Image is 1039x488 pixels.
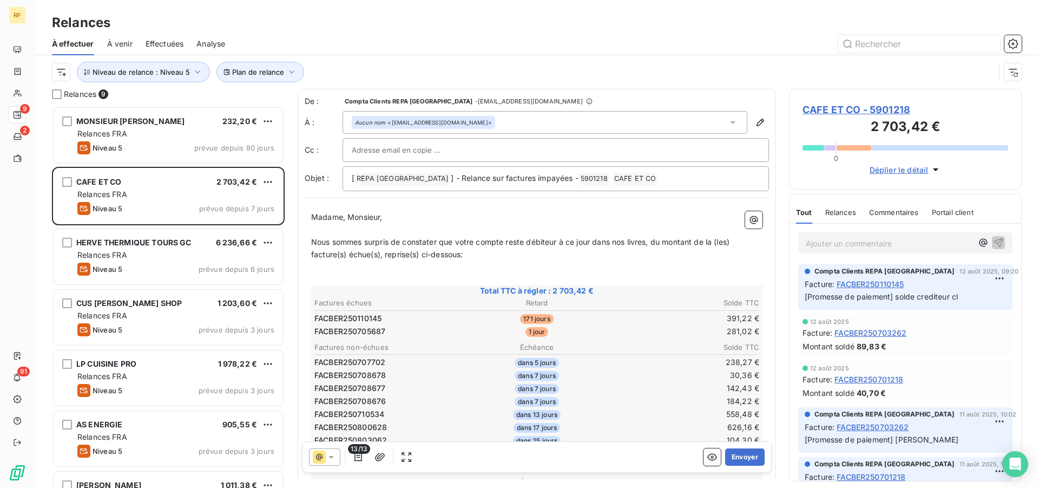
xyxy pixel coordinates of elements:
div: Open Intercom Messenger [1002,451,1028,477]
span: 1 978,22 € [218,359,258,368]
span: Niveau 5 [93,265,122,274]
span: 11 août 2025, 10:02 [959,411,1017,418]
span: À effectuer [52,38,94,49]
span: Total TTC à régler : 2 703,42 € [313,285,761,296]
td: FACBER250708677 [314,382,462,394]
span: 91 [17,367,30,376]
span: 11 août 2025, 10:02 [959,461,1017,467]
th: Échéance [463,342,610,353]
th: Avoirs [314,477,462,488]
span: Objet : [305,173,329,183]
td: FACBER250803062 [314,434,462,446]
span: Niveau 5 [93,447,122,456]
input: Adresse email en copie ... [352,142,468,158]
span: Compta Clients REPA [GEOGRAPHIC_DATA] [814,409,955,419]
span: Relances FRA [77,432,127,441]
span: Relances FRA [77,129,127,138]
span: dans 13 jours [513,410,561,420]
span: CAFE ET CO [76,177,122,186]
td: 142,43 € [612,382,760,394]
span: Niveau 5 [93,204,122,213]
span: FACBER250701218 [834,374,903,385]
span: prévue depuis 80 jours [194,144,274,152]
span: prévue depuis 3 jours [199,386,274,395]
span: CUS [PERSON_NAME] SHOP [76,298,182,308]
th: Factures échues [314,297,462,309]
span: Relances FRA [77,190,127,199]
span: FACBER250705687 [314,326,385,337]
span: [ [352,173,354,183]
th: Factures non-échues [314,342,462,353]
span: 5901218 [579,173,609,185]
td: FACBER250710534 [314,408,462,420]
td: 30,36 € [612,369,760,381]
h3: 2 703,42 € [803,117,1008,139]
span: Relances [64,89,96,100]
span: ] - Relance sur factures impayées - [451,173,578,183]
span: dans 17 jours [514,423,561,433]
span: Effectuées [146,38,184,49]
div: <[EMAIL_ADDRESS][DOMAIN_NAME]> [355,119,492,126]
td: FACBER250708676 [314,395,462,407]
td: 391,22 € [612,313,760,324]
span: [Promesse de paiement] solde crediteur cl [805,292,958,301]
td: FACBER250708678 [314,369,462,381]
span: Montant soldé [803,387,854,399]
span: 171 jours [520,314,553,324]
span: 232,20 € [222,116,257,126]
span: Niveau 5 [93,386,122,395]
span: CAFE ET CO [613,173,658,185]
th: Retard [463,297,610,309]
span: Analyse [196,38,225,49]
span: 40,70 € [857,387,886,399]
span: Relances FRA [77,372,127,381]
span: Niveau de relance : Niveau 5 [93,68,190,76]
span: CAFE ET CO - 5901218 [803,102,1008,117]
span: FACBER250703262 [837,421,909,433]
span: Déplier le détail [870,164,929,175]
span: FACBER250703262 [834,327,906,339]
span: 13/13 [348,444,370,454]
em: Aucun nom [355,119,385,126]
span: 2 [20,126,30,135]
th: Solde TTC [612,477,760,488]
button: Plan de relance [216,62,304,82]
span: HERVE THERMIQUE TOURS GC [76,238,192,247]
span: 0 [834,154,838,162]
span: Compta Clients REPA [GEOGRAPHIC_DATA] [814,266,955,276]
td: 184,22 € [612,395,760,407]
input: Rechercher [838,35,1000,53]
span: dans 25 jours [513,436,561,446]
span: Compta Clients REPA [GEOGRAPHIC_DATA] [345,98,473,105]
td: 238,27 € [612,356,760,368]
span: Madame, Monsieur, [311,212,383,222]
span: AS ENERGIE [76,420,123,429]
span: prévue depuis 6 jours [199,265,274,274]
span: prévue depuis 7 jours [199,204,274,213]
span: Niveau 5 [93,144,122,152]
th: Échéance [463,477,610,488]
span: De : [305,96,343,107]
span: 2 703,42 € [216,177,258,186]
span: Facture : [805,421,834,433]
span: 12 août 2025 [810,318,849,325]
span: dans 5 jours [515,358,559,368]
button: Déplier le détail [866,164,945,176]
span: Commentaires [869,208,919,217]
th: Solde TTC [612,342,760,353]
td: 558,48 € [612,408,760,420]
span: Niveau 5 [93,326,122,334]
td: FACBER250800628 [314,421,462,433]
span: FACBER250701218 [837,471,905,483]
span: Tout [796,208,812,217]
span: Nous sommes surpris de constater que votre compte reste débiteur à ce jour dans nos livres, du mo... [311,237,732,259]
span: Compta Clients REPA [GEOGRAPHIC_DATA] [814,459,955,469]
span: Relances FRA [77,311,127,320]
td: 104,30 € [612,434,760,446]
span: Portail client [932,208,974,217]
span: [Promesse de paiement] [PERSON_NAME] [805,435,958,444]
span: MONSIEUR [PERSON_NAME] [76,116,185,126]
span: prévue depuis 3 jours [199,447,274,456]
span: FACBER250110145 [314,313,382,324]
td: 626,16 € [612,421,760,433]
